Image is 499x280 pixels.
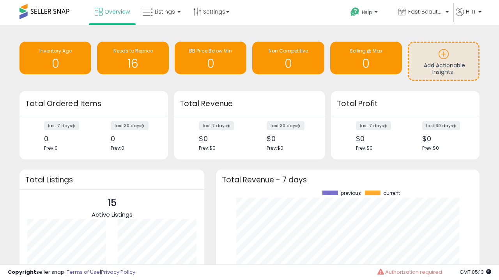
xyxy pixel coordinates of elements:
[362,9,372,16] span: Help
[189,47,232,54] span: BB Price Below Min
[44,145,58,151] span: Prev: 0
[267,121,304,130] label: last 30 days
[8,268,36,276] strong: Copyright
[222,177,474,183] h3: Total Revenue - 7 days
[25,177,198,183] h3: Total Listings
[8,269,135,276] div: seller snap | |
[111,135,154,143] div: 0
[409,43,478,80] a: Add Actionable Insights
[113,47,153,54] span: Needs to Reprice
[92,196,133,210] p: 15
[19,42,91,74] a: Inventory Age 0
[92,210,133,219] span: Active Listings
[356,135,400,143] div: $0
[252,42,324,74] a: Non Competitive 0
[337,98,474,109] h3: Total Profit
[408,8,443,16] span: Fast Beauty ([GEOGRAPHIC_DATA])
[341,191,361,196] span: previous
[199,145,216,151] span: Prev: $0
[155,8,175,16] span: Listings
[25,98,162,109] h3: Total Ordered Items
[356,121,391,130] label: last 7 days
[104,8,130,16] span: Overview
[424,61,465,76] span: Add Actionable Insights
[460,268,491,276] span: 2025-08-10 05:13 GMT
[111,145,124,151] span: Prev: 0
[383,191,400,196] span: current
[179,57,242,70] h1: 0
[330,42,402,74] a: Selling @ Max 0
[334,57,398,70] h1: 0
[422,145,439,151] span: Prev: $0
[199,121,234,130] label: last 7 days
[269,47,308,54] span: Non Competitive
[456,8,481,25] a: Hi IT
[175,42,246,74] a: BB Price Below Min 0
[422,121,460,130] label: last 30 days
[23,57,87,70] h1: 0
[44,135,88,143] div: 0
[199,135,244,143] div: $0
[350,7,360,17] i: Get Help
[39,47,72,54] span: Inventory Age
[267,135,311,143] div: $0
[44,121,79,130] label: last 7 days
[97,42,169,74] a: Needs to Reprice 16
[67,268,100,276] a: Terms of Use
[422,135,466,143] div: $0
[256,57,320,70] h1: 0
[180,98,319,109] h3: Total Revenue
[356,145,373,151] span: Prev: $0
[101,57,165,70] h1: 16
[111,121,149,130] label: last 30 days
[466,8,476,16] span: Hi IT
[267,145,283,151] span: Prev: $0
[344,1,391,25] a: Help
[101,268,135,276] a: Privacy Policy
[350,47,382,54] span: Selling @ Max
